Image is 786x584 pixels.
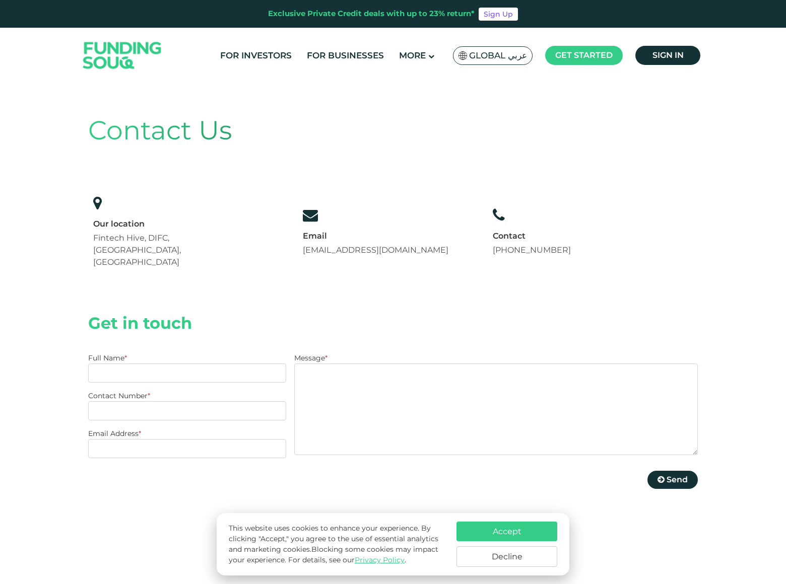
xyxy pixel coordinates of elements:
h2: Get in touch [88,314,698,333]
label: Contact Number [88,391,150,400]
span: Global عربي [469,50,527,61]
a: [EMAIL_ADDRESS][DOMAIN_NAME] [303,245,448,255]
div: Contact Us [88,111,698,150]
a: Sign Up [479,8,518,21]
label: Message [294,353,327,362]
div: Exclusive Private Credit deals with up to 23% return* [268,8,475,20]
a: Privacy Policy [355,555,405,564]
span: More [399,50,426,60]
label: Email Address [88,429,141,438]
span: Get started [555,50,613,60]
div: Email [303,231,448,242]
span: Sign in [652,50,684,60]
span: For details, see our . [288,555,406,564]
div: Contact [493,231,571,242]
span: Blocking some cookies may impact your experience. [229,545,438,564]
button: Decline [456,546,557,567]
img: Logo [73,30,172,81]
img: SA Flag [458,51,468,60]
button: Accept [456,522,557,541]
div: Our location [93,218,258,230]
button: Send [647,471,698,489]
a: For Investors [218,47,294,64]
span: Fintech Hive, DIFC, [GEOGRAPHIC_DATA], [GEOGRAPHIC_DATA] [93,233,181,267]
a: [PHONE_NUMBER] [493,245,571,255]
a: For Businesses [304,47,386,64]
iframe: reCAPTCHA [294,463,447,502]
label: Full Name [88,353,127,362]
p: This website uses cookies to enhance your experience. By clicking "Accept," you agree to the use ... [229,523,446,565]
span: Send [667,475,688,484]
a: Sign in [635,46,700,65]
